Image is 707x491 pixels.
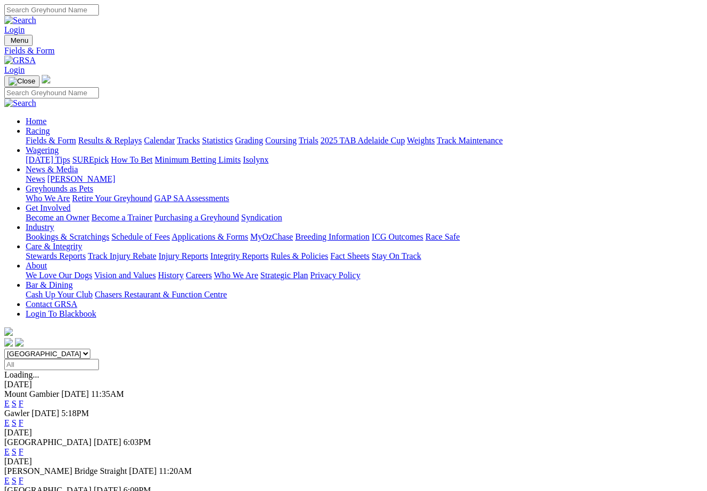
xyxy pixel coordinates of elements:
[12,399,17,408] a: S
[19,476,24,485] a: F
[26,155,703,165] div: Wagering
[95,290,227,299] a: Chasers Restaurant & Function Centre
[250,232,293,241] a: MyOzChase
[26,174,45,183] a: News
[26,242,82,251] a: Care & Integrity
[26,194,703,203] div: Greyhounds as Pets
[72,155,109,164] a: SUREpick
[4,399,10,408] a: E
[186,271,212,280] a: Careers
[26,290,93,299] a: Cash Up Your Club
[11,36,28,44] span: Menu
[26,251,703,261] div: Care & Integrity
[4,476,10,485] a: E
[72,194,152,203] a: Retire Your Greyhound
[62,389,89,398] span: [DATE]
[19,447,24,456] a: F
[94,271,156,280] a: Vision and Values
[4,25,25,34] a: Login
[4,327,13,336] img: logo-grsa-white.png
[4,359,99,370] input: Select date
[26,300,77,309] a: Contact GRSA
[159,466,192,475] span: 11:20AM
[26,223,54,232] a: Industry
[26,213,89,222] a: Become an Owner
[12,418,17,427] a: S
[295,232,370,241] a: Breeding Information
[26,203,71,212] a: Get Involved
[26,271,703,280] div: About
[172,232,248,241] a: Applications & Forms
[4,370,39,379] span: Loading...
[94,438,121,447] span: [DATE]
[4,338,13,347] img: facebook.svg
[78,136,142,145] a: Results & Replays
[4,87,99,98] input: Search
[26,117,47,126] a: Home
[26,145,59,155] a: Wagering
[331,251,370,260] a: Fact Sheets
[62,409,89,418] span: 5:18PM
[26,232,109,241] a: Bookings & Scratchings
[26,136,76,145] a: Fields & Form
[158,251,208,260] a: Injury Reports
[42,75,50,83] img: logo-grsa-white.png
[4,418,10,427] a: E
[4,409,29,418] span: Gawler
[260,271,308,280] a: Strategic Plan
[155,194,229,203] a: GAP SA Assessments
[32,409,59,418] span: [DATE]
[144,136,175,145] a: Calendar
[26,174,703,184] div: News & Media
[26,232,703,242] div: Industry
[407,136,435,145] a: Weights
[4,65,25,74] a: Login
[26,194,70,203] a: Who We Are
[298,136,318,145] a: Trials
[111,232,170,241] a: Schedule of Fees
[265,136,297,145] a: Coursing
[26,184,93,193] a: Greyhounds as Pets
[26,251,86,260] a: Stewards Reports
[4,98,36,108] img: Search
[47,174,115,183] a: [PERSON_NAME]
[4,438,91,447] span: [GEOGRAPHIC_DATA]
[26,271,92,280] a: We Love Our Dogs
[26,213,703,223] div: Get Involved
[155,155,241,164] a: Minimum Betting Limits
[124,438,151,447] span: 6:03PM
[4,75,40,87] button: Toggle navigation
[4,380,703,389] div: [DATE]
[158,271,183,280] a: History
[4,35,33,46] button: Toggle navigation
[26,126,50,135] a: Racing
[4,389,59,398] span: Mount Gambier
[214,271,258,280] a: Who We Are
[26,261,47,270] a: About
[26,136,703,145] div: Racing
[15,338,24,347] img: twitter.svg
[202,136,233,145] a: Statistics
[235,136,263,145] a: Grading
[19,399,24,408] a: F
[4,56,36,65] img: GRSA
[372,251,421,260] a: Stay On Track
[210,251,268,260] a: Integrity Reports
[437,136,503,145] a: Track Maintenance
[310,271,360,280] a: Privacy Policy
[4,46,703,56] a: Fields & Form
[241,213,282,222] a: Syndication
[129,466,157,475] span: [DATE]
[4,4,99,16] input: Search
[26,165,78,174] a: News & Media
[91,389,124,398] span: 11:35AM
[9,77,35,86] img: Close
[91,213,152,222] a: Become a Trainer
[425,232,459,241] a: Race Safe
[4,466,127,475] span: [PERSON_NAME] Bridge Straight
[243,155,268,164] a: Isolynx
[4,457,703,466] div: [DATE]
[12,476,17,485] a: S
[26,309,96,318] a: Login To Blackbook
